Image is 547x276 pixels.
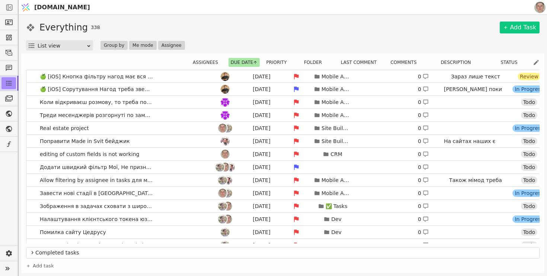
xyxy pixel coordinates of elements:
img: Ро [218,189,227,198]
p: Mobile App To-Do [322,73,351,81]
div: [DATE] [245,124,278,132]
div: 0 [418,176,429,184]
div: Status [493,58,530,67]
span: Centrum site doesn't show products in katalog [37,240,156,251]
p: CRM [330,150,342,158]
img: Ad [218,215,227,224]
p: На сайтах наших є бейдж. [444,137,507,153]
div: [DATE] [245,111,278,119]
div: List view [38,40,86,51]
span: Треди месенджерів розгорнуті по замовчуванню. [37,110,156,121]
p: Mobile App To-Do [322,176,351,184]
button: Group by [100,41,128,50]
button: Due date [228,58,260,67]
span: Завести нові стадії в [GEOGRAPHIC_DATA] в задачах [37,188,156,199]
div: [DATE] [245,176,278,184]
div: 0 [418,137,429,145]
p: Також мімод треба [449,176,502,184]
p: Dev [331,228,342,236]
img: Хр [226,163,235,172]
div: Last comment [337,58,385,67]
h1: Everything [39,21,88,34]
div: Todo [521,137,537,145]
button: Status [498,58,524,67]
div: 0 [418,215,429,223]
div: [DATE] [245,98,278,106]
p: Mobile App To-Do [322,98,351,106]
p: [PERSON_NAME] поки що просто новіші [444,85,507,101]
span: Коли відкриваєш розмову, то треба показувати знизу повідомлення [37,97,156,108]
button: Assignees [191,58,225,67]
button: Comments [388,58,423,67]
div: In Progress [512,85,546,93]
span: Allow filtering by assignee in tasks для мобільних [37,175,156,186]
img: Ad [223,124,232,133]
a: Add Task [500,22,540,33]
div: Todo [521,176,537,184]
div: Todo [521,150,537,158]
div: Todo [521,241,537,249]
img: Ad [215,163,224,172]
a: [DOMAIN_NAME] [19,0,94,14]
a: Add task [26,262,54,270]
img: Хр [223,176,232,185]
img: Ad [221,228,230,237]
div: Todo [521,228,537,236]
p: Mobile App To-Do [322,189,351,197]
p: Mobile App To-Do [322,85,351,93]
div: 0 [418,150,429,158]
div: 0 [418,163,429,171]
p: Dev [331,215,342,223]
span: 338 [91,24,100,31]
img: Ро [221,163,230,172]
div: [DATE] [245,150,278,158]
img: Ро [223,202,232,211]
div: Folder [297,58,334,67]
button: Assignee [158,41,185,50]
div: In Progress [512,215,546,223]
img: Ad [223,189,232,198]
span: Completed tasks [35,249,536,257]
button: Description [438,58,477,67]
div: Review [518,73,541,80]
span: Add task [33,262,54,270]
div: Assignees [191,58,224,67]
div: Todo [521,202,537,210]
div: 0 [418,228,429,236]
div: Description [426,58,490,67]
p: Зараз лише текст [451,73,500,81]
span: Real estate project [37,123,92,134]
button: Priority [264,58,293,67]
p: Site Builder [322,137,351,145]
div: [DATE] [245,73,278,81]
img: 1560949290925-CROPPED-IMG_0201-2-.jpg [534,2,546,13]
div: [DATE] [245,241,278,249]
div: [DATE] [245,228,278,236]
span: Налаштування клієнтського токена юзером [37,214,156,225]
img: Logo [20,0,31,14]
div: 0 [418,73,429,81]
div: 0 [418,111,429,119]
p: Mobile App To-Do [322,111,351,119]
div: [DATE] [245,215,278,223]
div: 0 [418,202,429,210]
button: Folder [302,58,329,67]
p: ✅ Tasks [326,202,348,210]
div: [DATE] [245,189,278,197]
img: m. [221,98,230,107]
span: Помилка сайту Цедрусу [37,227,109,238]
div: 0 [418,124,429,132]
img: Ро [223,215,232,224]
img: Ро [218,124,227,133]
img: Ol [221,72,230,81]
div: Todo [521,111,537,119]
span: editing of custom fields is not working [37,149,142,160]
img: Ol [221,85,230,94]
div: 0 [418,85,429,93]
p: Site Builder [322,124,351,132]
div: [DATE] [245,163,278,171]
div: In Progress [512,189,546,197]
div: In Progress [512,124,546,132]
